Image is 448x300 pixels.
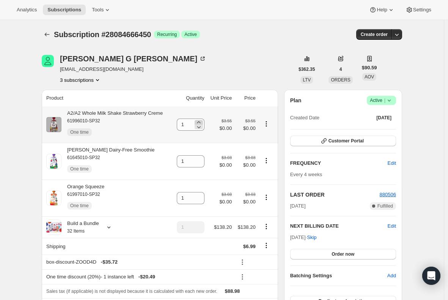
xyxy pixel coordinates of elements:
[376,115,391,121] span: [DATE]
[290,191,380,198] h2: LAST ORDER
[60,76,101,84] button: Product actions
[380,191,396,198] button: 880506
[290,136,396,146] button: Customer Portal
[383,157,401,169] button: Edit
[46,191,61,206] img: product img
[42,90,173,106] th: Product
[157,31,177,37] span: Recurring
[222,192,232,197] small: $3.03
[54,30,151,39] span: Subscription #28084666450
[303,77,311,83] span: LTV
[47,7,81,13] span: Subscriptions
[46,258,232,266] div: box-discount-ZOOD4D
[87,5,116,15] button: Tools
[61,183,104,213] div: Orange Squeeze
[422,267,440,285] div: Open Intercom Messenger
[290,114,319,122] span: Created Date
[238,224,256,230] span: $138.20
[372,112,396,123] button: [DATE]
[387,272,396,280] span: Add
[290,234,317,240] span: [DATE] ·
[43,5,86,15] button: Subscriptions
[12,5,41,15] button: Analytics
[260,222,272,231] button: Product actions
[46,273,232,281] div: One time discount (20%) - 1 instance left
[401,5,436,15] button: Settings
[236,125,256,132] span: $0.00
[61,146,154,177] div: [PERSON_NAME] Dairy-Free Smoothie
[245,192,256,197] small: $3.03
[17,7,37,13] span: Analytics
[70,129,89,135] span: One time
[294,64,319,75] button: $362.35
[42,55,54,67] span: Benjamin G Earhart
[361,31,388,37] span: Create order
[220,198,232,206] span: $0.00
[365,5,399,15] button: Help
[222,155,232,160] small: $3.03
[388,222,396,230] button: Edit
[260,241,272,250] button: Shipping actions
[101,258,118,266] span: - $35.72
[290,222,388,230] h2: NEXT BILLING DATE
[67,118,100,123] small: 61996010-SP32
[377,203,393,209] span: Fulfilled
[67,155,100,160] small: 61645010-SP32
[67,192,100,197] small: 61997010-SP32
[365,74,374,80] span: AOV
[234,90,258,106] th: Price
[207,90,234,106] th: Unit Price
[307,234,316,241] span: Skip
[46,117,61,132] img: product img
[236,161,256,169] span: $0.00
[290,272,387,280] h6: Batching Settings
[60,66,206,73] span: [EMAIL_ADDRESS][DOMAIN_NAME]
[380,192,396,197] a: 880506
[340,66,342,72] span: 4
[70,166,89,172] span: One time
[138,273,155,281] span: - $20.49
[329,138,364,144] span: Customer Portal
[61,109,163,140] div: A2/A2 Whole Milk Shake Strawberry Creme
[332,251,354,257] span: Order now
[377,7,387,13] span: Help
[290,97,302,104] h2: Plan
[42,29,52,40] button: Subscriptions
[362,64,377,72] span: $90.59
[370,97,393,104] span: Active
[225,288,240,294] span: $88.98
[184,31,197,37] span: Active
[60,55,206,62] div: [PERSON_NAME] G [PERSON_NAME]
[92,7,104,13] span: Tools
[331,77,350,83] span: ORDERS
[236,198,256,206] span: $0.00
[302,231,321,244] button: Skip
[173,90,207,106] th: Quantity
[42,238,173,255] th: Shipping
[260,156,272,165] button: Product actions
[245,119,256,123] small: $3.55
[46,154,61,169] img: product img
[290,249,396,259] button: Order now
[388,159,396,167] span: Edit
[67,228,85,234] small: 32 Items
[384,97,385,103] span: |
[290,202,306,210] span: [DATE]
[413,7,431,13] span: Settings
[70,203,89,209] span: One time
[220,125,232,132] span: $0.00
[220,161,232,169] span: $0.00
[383,270,401,282] button: Add
[214,224,232,230] span: $138.20
[243,244,256,249] span: $6.99
[61,220,99,235] div: Build a Bundle
[356,29,392,40] button: Create order
[290,172,322,177] span: Every 4 weeks
[335,64,347,75] button: 4
[299,66,315,72] span: $362.35
[290,159,388,167] h2: FREQUENCY
[260,193,272,202] button: Product actions
[222,119,232,123] small: $3.55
